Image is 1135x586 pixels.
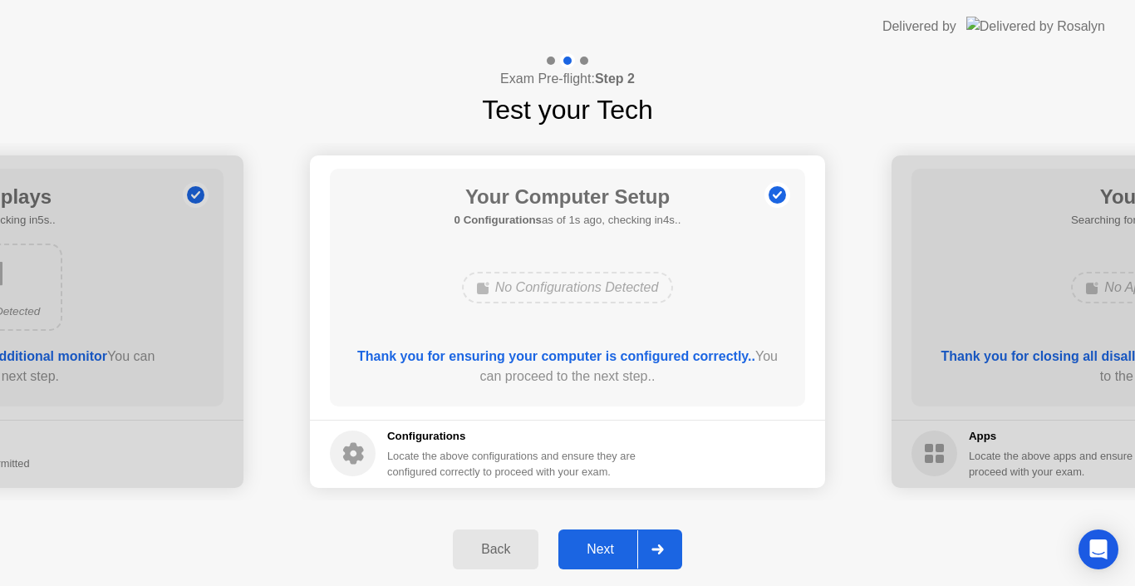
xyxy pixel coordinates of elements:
[354,347,782,387] div: You can proceed to the next step..
[458,542,533,557] div: Back
[387,428,639,445] h5: Configurations
[454,214,542,226] b: 0 Configurations
[387,448,639,480] div: Locate the above configurations and ensure they are configured correctly to proceed with your exam.
[882,17,956,37] div: Delivered by
[454,182,681,212] h1: Your Computer Setup
[558,529,682,569] button: Next
[500,69,635,89] h4: Exam Pre-flight:
[357,349,755,363] b: Thank you for ensuring your computer is configured correctly..
[1078,529,1118,569] div: Open Intercom Messenger
[462,272,674,303] div: No Configurations Detected
[453,529,538,569] button: Back
[595,71,635,86] b: Step 2
[966,17,1105,36] img: Delivered by Rosalyn
[482,90,653,130] h1: Test your Tech
[563,542,637,557] div: Next
[454,212,681,229] h5: as of 1s ago, checking in4s..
